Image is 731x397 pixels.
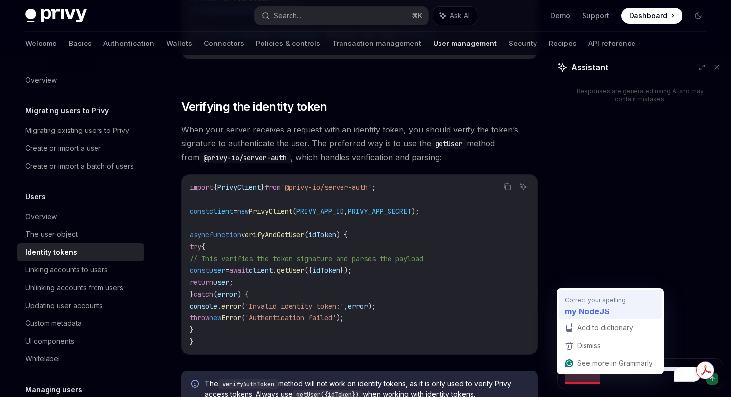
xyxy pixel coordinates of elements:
span: const [190,266,209,275]
span: await [229,266,249,275]
div: Unlinking accounts from users [25,282,123,294]
span: '@privy-io/server-auth' [281,183,372,192]
div: Whitelabel [25,353,60,365]
span: } [190,325,194,334]
a: API reference [588,32,635,55]
span: PRIVY_APP_SECRET [348,207,411,216]
span: idToken [312,266,340,275]
div: Responses are generated using AI and may contain mistakes. [573,88,707,103]
img: dark logo [25,9,87,23]
h5: Managing users [25,384,82,396]
div: Migrating existing users to Privy [25,125,129,136]
a: Transaction management [332,32,421,55]
a: Recipes [549,32,577,55]
button: Search...⌘K [255,7,428,25]
a: Wallets [166,32,192,55]
span: try [190,242,201,251]
a: Custom metadata [17,314,144,332]
span: , [344,302,348,310]
a: Policies & controls [256,32,320,55]
span: ( [213,290,217,299]
span: ); [368,302,376,310]
span: verifyAndGetUser [241,230,304,239]
span: throw [190,313,209,322]
a: Identity tokens [17,243,144,261]
span: { [201,242,205,251]
div: Search... [274,10,301,22]
div: The user object [25,228,78,240]
a: Connectors [204,32,244,55]
a: The user object [17,225,144,243]
span: client [209,207,233,216]
span: getUser [277,266,304,275]
div: Updating user accounts [25,300,103,311]
a: Unlinking accounts from users [17,279,144,297]
div: Overview [25,211,57,222]
button: Toggle dark mode [690,8,706,24]
span: import [190,183,213,192]
span: ) { [237,290,249,299]
span: } [190,290,194,299]
div: Overview [25,74,57,86]
span: ; [372,183,376,192]
span: ( [241,313,245,322]
code: @privy-io/server-auth [199,152,291,163]
a: Create or import a user [17,139,144,157]
a: Dashboard [621,8,682,24]
a: Demo [550,11,570,21]
span: ⌘ K [412,12,422,20]
span: PrivyClient [249,207,292,216]
button: Copy the contents from the code block [501,180,514,193]
span: idToken [308,230,336,239]
a: Overview [17,71,144,89]
code: getUser [431,138,467,149]
a: Create or import a batch of users [17,157,144,175]
a: Updating user accounts [17,297,144,314]
h5: Users [25,191,46,203]
a: Authentication [103,32,154,55]
span: 'Invalid identity token:' [245,302,344,310]
code: verifyAuthToken [218,379,278,389]
span: = [233,207,237,216]
a: Migrating existing users to Privy [17,122,144,139]
span: Error [221,313,241,322]
span: = [225,266,229,275]
span: ) { [336,230,348,239]
svg: Info [191,380,201,390]
div: Custom metadata [25,317,82,329]
a: Support [582,11,609,21]
a: Welcome [25,32,57,55]
span: ); [411,207,419,216]
span: new [209,313,221,322]
span: ; [229,278,233,287]
span: ( [304,230,308,239]
span: } [190,337,194,346]
a: Overview [17,208,144,225]
a: UI components [17,332,144,350]
span: error [221,302,241,310]
div: UI components [25,335,74,347]
button: Ask AI [517,180,530,193]
div: Identity tokens [25,246,77,258]
button: Ask AI [433,7,477,25]
span: function [209,230,241,239]
span: Ask AI [450,11,470,21]
span: client [249,266,273,275]
span: Verifying the identity token [181,99,327,115]
span: Assistant [571,61,608,73]
div: Create or import a user [25,142,101,154]
span: PrivyClient [217,183,261,192]
span: catch [194,290,213,299]
span: return [190,278,213,287]
span: error [217,290,237,299]
h5: Migrating users to Privy [25,105,109,117]
span: user [213,278,229,287]
span: { [213,183,217,192]
span: PRIVY_APP_ID [296,207,344,216]
a: Basics [69,32,92,55]
span: ({ [304,266,312,275]
span: // This verifies the token signature and parses the payload [190,254,423,263]
span: async [190,230,209,239]
span: const [190,207,209,216]
span: from [265,183,281,192]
